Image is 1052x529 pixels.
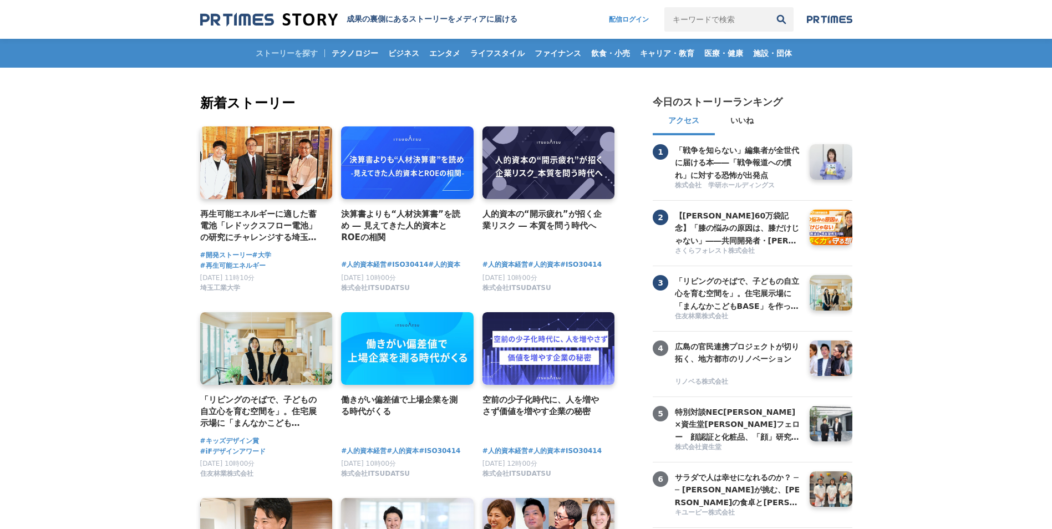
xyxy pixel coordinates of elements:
a: 「リビングのそばで、子どもの自立心を育む空間を」。住宅展示場に「まんなかこどもBASE」を作った２人の女性社員 [200,394,324,430]
a: 再生可能エネルギーに適した蓄電池「レドックスフロー電池」の研究にチャレンジする埼玉工業大学 [200,208,324,244]
h3: 特別対談NEC[PERSON_NAME]×資生堂[PERSON_NAME]フェロー 顔認証と化粧品、「顔」研究の世界の頂点から見える[PERSON_NAME] ～骨格や瞳、変化しない顔と たるみ... [675,406,801,443]
a: 特別対談NEC[PERSON_NAME]×資生堂[PERSON_NAME]フェロー 顔認証と化粧品、「顔」研究の世界の頂点から見える[PERSON_NAME] ～骨格や瞳、変化しない顔と たるみ... [675,406,801,441]
span: 施設・団体 [749,48,796,58]
span: #ISO30414 [387,260,428,270]
span: 株式会社ITSUDATSU [482,283,551,293]
a: 住友林業株式会社 [200,472,253,480]
a: #再生可能エネルギー [200,261,266,271]
a: さくらフォレスト株式会社 [675,246,801,257]
a: 【[PERSON_NAME]60万袋記念】「膝の悩みの原因は、膝だけじゃない」――共同開発者・[PERSON_NAME]先生と語る、"歩く力"を守る想い【共同開発者対談】 [675,210,801,245]
span: エンタメ [425,48,465,58]
span: [DATE] 10時00分 [341,460,396,467]
span: 6 [653,471,668,487]
a: #ISO30414 [419,446,460,456]
a: 株式会社ITSUDATSU [341,472,410,480]
a: 株式会社ITSUDATSU [482,472,551,480]
h1: 成果の裏側にあるストーリーをメディアに届ける [347,14,517,24]
a: 配信ログイン [598,7,660,32]
span: 株式会社ITSUDATSU [341,283,410,293]
a: #iFデザインアワード [200,446,266,457]
span: #人的資本経営 [341,260,387,270]
a: #人的資本 [428,260,460,270]
a: 株式会社 学研ホールディングス [675,181,801,191]
a: #大学 [252,250,271,261]
a: ファイナンス [530,39,586,68]
span: ライフスタイル [466,48,529,58]
a: 成果の裏側にあるストーリーをメディアに届ける 成果の裏側にあるストーリーをメディアに届ける [200,12,517,27]
button: アクセス [653,109,715,135]
a: #人的資本経営 [482,260,528,270]
a: #ISO30414 [560,260,602,270]
a: テクノロジー [327,39,383,68]
a: 埼玉工業大学 [200,287,240,294]
a: 空前の少子化時代に、人を増やさず価値を増やす企業の秘密 [482,394,606,418]
span: テクノロジー [327,48,383,58]
a: 株式会社資生堂 [675,442,801,453]
a: #キッズデザイン賞 [200,436,259,446]
span: リノベる株式会社 [675,377,728,386]
span: [DATE] 12時00分 [482,460,537,467]
span: 株式会社ITSUDATSU [341,469,410,479]
a: #人的資本経営 [482,446,528,456]
span: 株式会社ITSUDATSU [482,469,551,479]
a: prtimes [807,15,852,24]
span: ファイナンス [530,48,586,58]
a: リノベる株式会社 [675,377,801,388]
a: ライフスタイル [466,39,529,68]
a: 決算書よりも“人材決算書”を読め ― 見えてきた人的資本とROEの相関 [341,208,465,244]
span: 医療・健康 [700,48,748,58]
a: キユーピー株式会社 [675,508,801,518]
a: 「リビングのそばで、子どもの自立心を育む空間を」。住宅展示場に「まんなかこどもBASE」を作った２人の女性社員 [675,275,801,311]
a: 住友林業株式会社 [675,312,801,322]
a: ビジネス [384,39,424,68]
span: さくらフォレスト株式会社 [675,246,755,256]
span: 住友林業株式会社 [675,312,728,321]
span: #人的資本 [387,446,419,456]
button: 検索 [769,7,794,32]
input: キーワードで検索 [664,7,769,32]
span: 5 [653,406,668,421]
span: 2 [653,210,668,225]
a: #人的資本経営 [341,446,387,456]
h2: 新着ストーリー [200,93,617,113]
span: [DATE] 10時00分 [341,274,396,282]
a: 人的資本の“開示疲れ”が招く企業リスク ― 本質を問う時代へ [482,208,606,232]
span: 飲食・小売 [587,48,634,58]
a: #人的資本 [528,446,560,456]
a: 広島の官民連携プロジェクトが切り拓く、地方都市のリノベーション [675,340,801,376]
span: ビジネス [384,48,424,58]
span: 1 [653,144,668,160]
button: いいね [715,109,769,135]
span: [DATE] 11時10分 [200,274,255,282]
a: #ISO30414 [560,446,602,456]
a: 医療・健康 [700,39,748,68]
a: 株式会社ITSUDATSU [341,287,410,294]
span: [DATE] 10時00分 [200,460,255,467]
a: エンタメ [425,39,465,68]
a: 働きがい偏差値で上場企業を測る時代がくる [341,394,465,418]
span: 4 [653,340,668,356]
span: [DATE] 10時00分 [482,274,537,282]
a: #人的資本 [528,260,560,270]
span: 株式会社資生堂 [675,442,721,452]
a: #開発ストーリー [200,250,252,261]
a: 飲食・小売 [587,39,634,68]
